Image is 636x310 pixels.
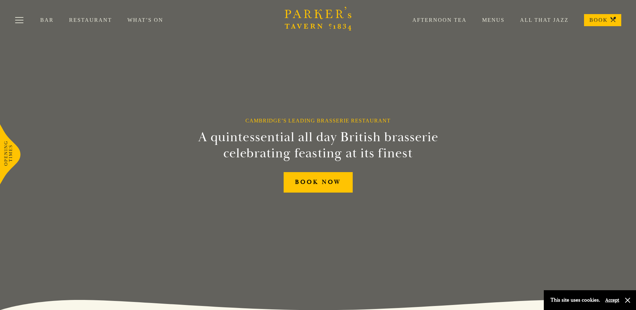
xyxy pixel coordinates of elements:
button: Close and accept [624,297,631,304]
h2: A quintessential all day British brasserie celebrating feasting at its finest [165,129,471,161]
a: BOOK NOW [284,172,353,193]
button: Accept [605,297,619,303]
p: This site uses cookies. [551,295,600,305]
h1: Cambridge’s Leading Brasserie Restaurant [245,117,391,124]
